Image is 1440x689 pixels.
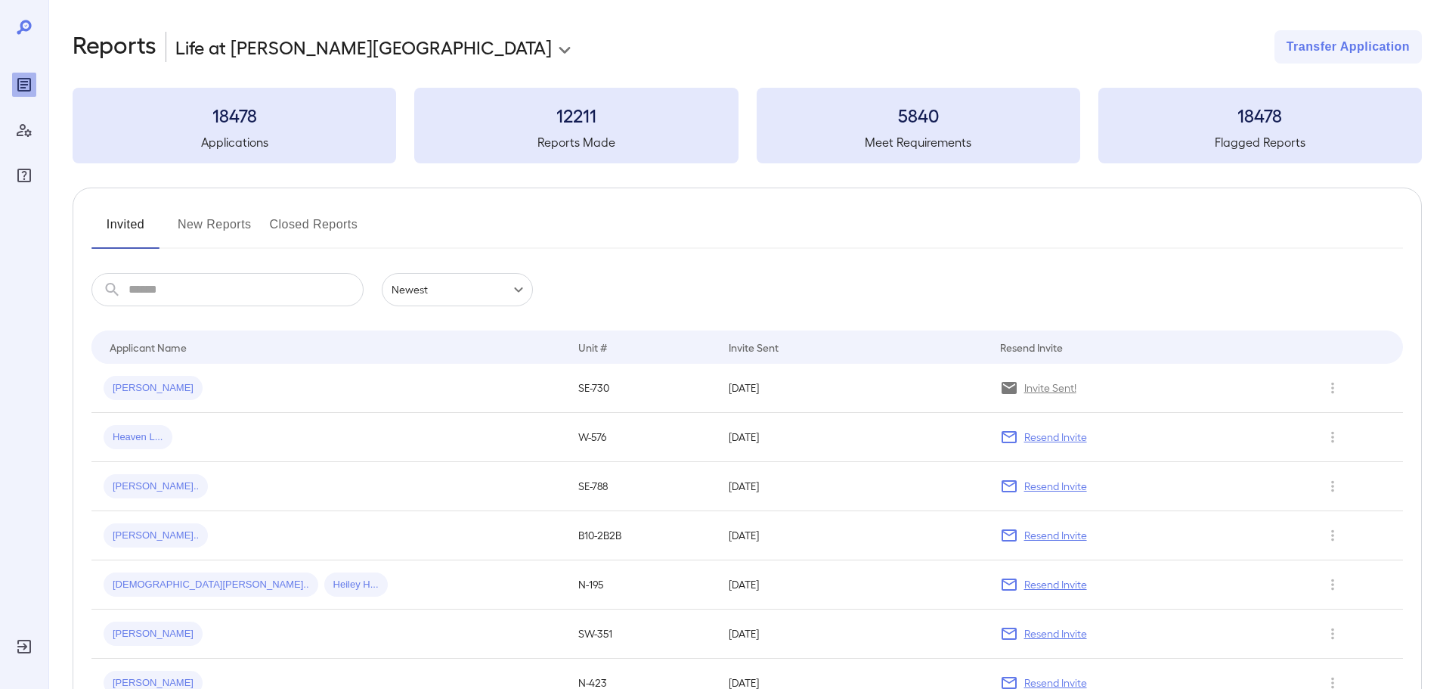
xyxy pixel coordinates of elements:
span: Heiley H... [324,578,388,592]
p: Resend Invite [1024,479,1087,494]
span: [PERSON_NAME] [104,381,203,396]
td: SE-730 [566,364,717,413]
h2: Reports [73,30,156,64]
div: Resend Invite [1000,338,1063,356]
p: Resend Invite [1024,528,1087,543]
td: [DATE] [717,560,987,610]
td: [DATE] [717,610,987,659]
h5: Applications [73,133,396,151]
h5: Flagged Reports [1098,133,1422,151]
span: Heaven L... [104,430,172,445]
span: [PERSON_NAME] [104,627,203,641]
p: Invite Sent! [1024,380,1076,396]
h3: 5840 [757,103,1080,127]
summary: 18478Applications12211Reports Made5840Meet Requirements18478Flagged Reports [73,88,1422,163]
button: Row Actions [1321,474,1345,498]
div: Reports [12,73,36,97]
span: [DEMOGRAPHIC_DATA][PERSON_NAME].. [104,578,318,592]
td: [DATE] [717,511,987,560]
button: Transfer Application [1274,30,1422,64]
td: SE-788 [566,462,717,511]
h5: Meet Requirements [757,133,1080,151]
p: Resend Invite [1024,577,1087,592]
div: Unit # [578,338,607,356]
div: FAQ [12,163,36,188]
button: Row Actions [1321,425,1345,449]
div: Manage Users [12,118,36,142]
p: Resend Invite [1024,626,1087,641]
h3: 18478 [73,103,396,127]
td: [DATE] [717,413,987,462]
button: Invited [91,213,159,249]
h3: 12211 [414,103,738,127]
td: W-576 [566,413,717,462]
div: Invite Sent [729,338,779,356]
button: Row Actions [1321,376,1345,400]
h5: Reports Made [414,133,738,151]
td: N-195 [566,560,717,610]
td: [DATE] [717,462,987,511]
button: Closed Reports [270,213,358,249]
span: [PERSON_NAME].. [104,480,208,494]
button: Row Actions [1321,622,1345,646]
div: Newest [382,273,533,306]
span: [PERSON_NAME].. [104,529,208,543]
button: Row Actions [1321,573,1345,597]
td: [DATE] [717,364,987,413]
p: Life at [PERSON_NAME][GEOGRAPHIC_DATA] [175,35,552,59]
button: Row Actions [1321,523,1345,548]
td: B10-2B2B [566,511,717,560]
h3: 18478 [1098,103,1422,127]
div: Applicant Name [110,338,187,356]
td: SW-351 [566,610,717,659]
button: New Reports [178,213,252,249]
div: Log Out [12,635,36,659]
p: Resend Invite [1024,430,1087,445]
